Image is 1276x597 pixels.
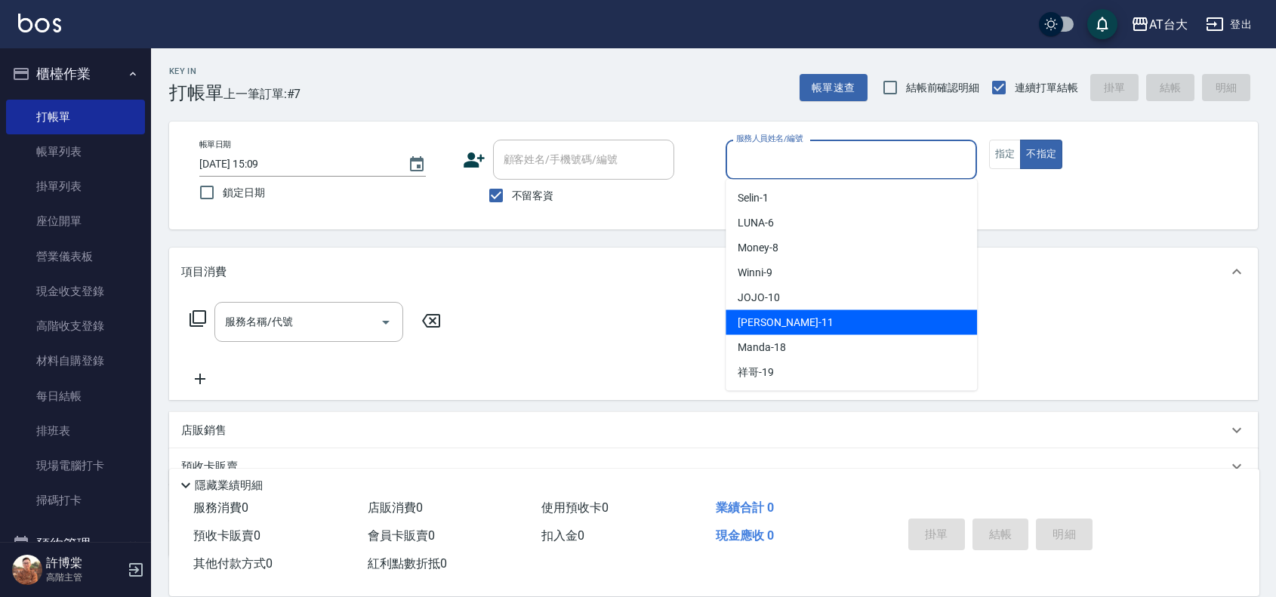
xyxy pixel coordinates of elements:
[738,265,772,281] span: Winni -9
[738,315,833,331] span: [PERSON_NAME] -11
[368,528,435,543] span: 會員卡販賣 0
[736,133,803,144] label: 服務人員姓名/編號
[181,423,227,439] p: 店販銷售
[12,555,42,585] img: Person
[6,343,145,378] a: 材料自購登錄
[6,54,145,94] button: 櫃檯作業
[1200,11,1258,38] button: 登出
[1020,140,1062,169] button: 不指定
[169,248,1258,296] div: 項目消費
[6,239,145,274] a: 營業儀表板
[181,264,227,280] p: 項目消費
[46,555,123,571] h5: 許博棠
[374,310,398,334] button: Open
[800,74,868,102] button: 帳單速查
[6,448,145,483] a: 現場電腦打卡
[368,556,447,571] span: 紅利點數折抵 0
[738,365,774,380] span: 祥哥 -19
[6,169,145,204] a: 掛單列表
[716,528,774,543] span: 現金應收 0
[1015,80,1078,96] span: 連續打單結帳
[738,190,769,206] span: Selin -1
[6,100,145,134] a: 打帳單
[1087,9,1117,39] button: save
[193,500,248,515] span: 服務消費 0
[169,82,223,103] h3: 打帳單
[6,379,145,414] a: 每日結帳
[223,185,265,201] span: 鎖定日期
[738,340,786,355] span: Manda -18
[169,412,1258,448] div: 店販銷售
[6,414,145,448] a: 排班表
[738,240,778,256] span: Money -8
[6,274,145,309] a: 現金收支登錄
[181,459,238,475] p: 預收卡販賣
[169,66,223,76] h2: Key In
[18,14,61,32] img: Logo
[368,500,423,515] span: 店販消費 0
[199,139,231,150] label: 帳單日期
[6,483,145,518] a: 掃碼打卡
[193,556,273,571] span: 其他付款方式 0
[738,290,780,306] span: JOJO -10
[6,309,145,343] a: 高階收支登錄
[195,478,263,494] p: 隱藏業績明細
[716,500,774,515] span: 業績合計 0
[6,204,145,238] a: 座位開單
[1149,15,1188,34] div: AT台大
[989,140,1022,169] button: 指定
[6,134,145,169] a: 帳單列表
[512,188,554,204] span: 不留客資
[906,80,980,96] span: 結帳前確認明細
[1125,9,1194,40] button: AT台大
[199,152,393,177] input: YYYY/MM/DD hh:mm
[541,500,609,515] span: 使用預收卡 0
[193,528,260,543] span: 預收卡販賣 0
[46,571,123,584] p: 高階主管
[169,448,1258,485] div: 預收卡販賣
[223,85,301,103] span: 上一筆訂單:#7
[738,215,774,231] span: LUNA -6
[541,528,584,543] span: 扣入金 0
[6,525,145,564] button: 預約管理
[399,146,435,183] button: Choose date, selected date is 2025-08-24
